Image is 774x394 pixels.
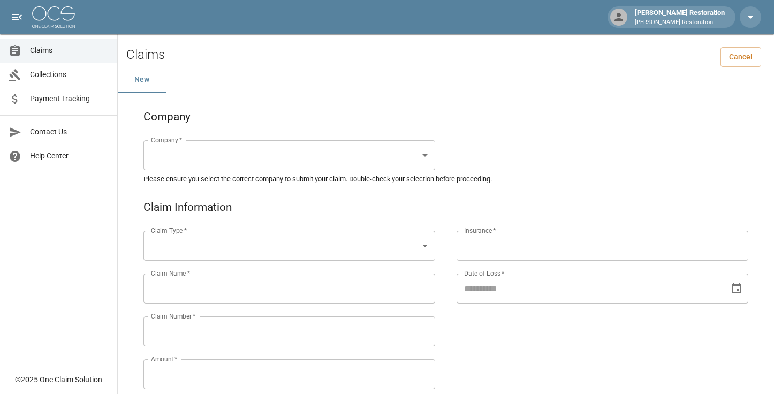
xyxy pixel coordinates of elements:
[151,269,190,278] label: Claim Name
[151,226,187,235] label: Claim Type
[30,93,109,104] span: Payment Tracking
[720,47,761,67] a: Cancel
[143,175,748,184] h5: Please ensure you select the correct company to submit your claim. Double-check your selection be...
[30,126,109,138] span: Contact Us
[631,7,729,27] div: [PERSON_NAME] Restoration
[635,18,725,27] p: [PERSON_NAME] Restoration
[126,47,165,63] h2: Claims
[151,135,183,145] label: Company
[30,45,109,56] span: Claims
[30,150,109,162] span: Help Center
[118,67,166,93] button: New
[32,6,75,28] img: ocs-logo-white-transparent.png
[15,374,102,385] div: © 2025 One Claim Solution
[464,269,504,278] label: Date of Loss
[151,312,195,321] label: Claim Number
[118,67,774,93] div: dynamic tabs
[151,354,178,363] label: Amount
[464,226,496,235] label: Insurance
[30,69,109,80] span: Collections
[726,278,747,299] button: Choose date
[6,6,28,28] button: open drawer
